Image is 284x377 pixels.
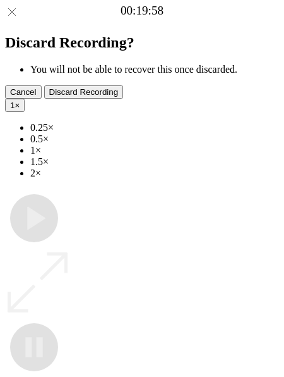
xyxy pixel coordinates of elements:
[10,101,15,110] span: 1
[5,99,25,112] button: 1×
[30,133,279,145] li: 0.5×
[5,34,279,51] h2: Discard Recording?
[30,145,279,156] li: 1×
[30,168,279,179] li: 2×
[121,4,163,18] a: 00:19:58
[30,156,279,168] li: 1.5×
[44,85,124,99] button: Discard Recording
[30,64,279,75] li: You will not be able to recover this once discarded.
[30,122,279,133] li: 0.25×
[5,85,42,99] button: Cancel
